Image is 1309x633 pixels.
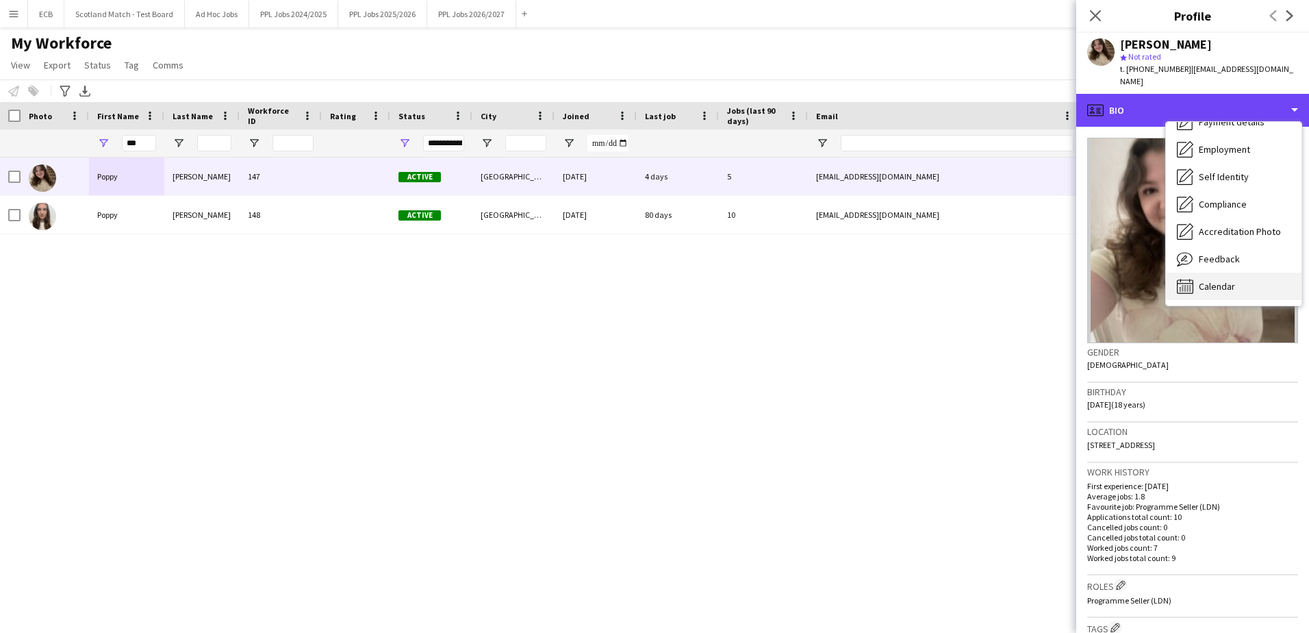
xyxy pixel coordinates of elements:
button: PPL Jobs 2026/2027 [427,1,516,27]
h3: Roles [1087,578,1298,593]
h3: Work history [1087,466,1298,478]
div: [GEOGRAPHIC_DATA] [472,158,555,195]
p: Applications total count: 10 [1087,512,1298,522]
div: Self Identity [1166,163,1301,190]
span: Self Identity [1199,171,1249,183]
span: Compliance [1199,198,1247,210]
div: [DATE] [555,158,637,195]
div: 80 days [637,196,719,234]
div: [DATE] [555,196,637,234]
div: Calendar [1166,273,1301,300]
div: Accreditation Photo [1166,218,1301,245]
input: Last Name Filter Input [197,135,231,151]
img: Crew avatar or photo [1087,138,1298,343]
span: Calendar [1199,280,1235,293]
button: PPL Jobs 2024/2025 [249,1,338,27]
div: 147 [240,158,322,195]
p: Cancelled jobs count: 0 [1087,522,1298,532]
a: Comms [147,56,189,74]
span: [DEMOGRAPHIC_DATA] [1087,360,1169,370]
div: 5 [719,158,808,195]
span: Export [44,59,71,71]
div: Poppy [89,158,164,195]
span: Payment details [1199,116,1264,128]
span: Email [816,111,838,121]
input: Workforce ID Filter Input [272,135,314,151]
button: Open Filter Menu [481,137,493,149]
h3: Birthday [1087,386,1298,398]
div: Compliance [1166,190,1301,218]
span: Status [84,59,111,71]
span: Last Name [173,111,213,121]
button: Open Filter Menu [563,137,575,149]
div: Feedback [1166,245,1301,273]
button: Open Filter Menu [97,137,110,149]
span: Jobs (last 90 days) [727,105,783,126]
div: [PERSON_NAME] [1120,38,1212,51]
p: Worked jobs total count: 9 [1087,553,1298,563]
button: Open Filter Menu [816,137,828,149]
a: View [5,56,36,74]
span: Not rated [1128,51,1161,62]
h3: Gender [1087,346,1298,358]
div: [PERSON_NAME] [164,196,240,234]
span: Last job [645,111,676,121]
div: [GEOGRAPHIC_DATA] [472,196,555,234]
span: City [481,111,496,121]
span: | [EMAIL_ADDRESS][DOMAIN_NAME] [1120,64,1293,86]
input: Email Filter Input [841,135,1073,151]
p: Favourite job: Programme Seller (LDN) [1087,501,1298,512]
span: Photo [29,111,52,121]
span: Employment [1199,143,1250,156]
span: [STREET_ADDRESS] [1087,440,1155,450]
button: Open Filter Menu [398,137,411,149]
span: Status [398,111,425,121]
span: [DATE] (18 years) [1087,399,1145,410]
span: My Workforce [11,33,112,53]
img: Poppy Clarke [29,164,56,192]
input: First Name Filter Input [122,135,156,151]
button: ECB [28,1,64,27]
span: Programme Seller (LDN) [1087,595,1171,606]
p: First experience: [DATE] [1087,481,1298,491]
button: Open Filter Menu [173,137,185,149]
span: Joined [563,111,589,121]
div: [PERSON_NAME] [164,158,240,195]
div: 4 days [637,158,719,195]
p: Cancelled jobs total count: 0 [1087,532,1298,543]
div: [EMAIL_ADDRESS][DOMAIN_NAME] [808,196,1082,234]
span: Rating [330,111,356,121]
button: Ad Hoc Jobs [185,1,249,27]
span: First Name [97,111,139,121]
a: Export [38,56,76,74]
span: Active [398,172,441,182]
button: PPL Jobs 2025/2026 [338,1,427,27]
h3: Profile [1076,7,1309,25]
span: View [11,59,30,71]
p: Average jobs: 1.8 [1087,491,1298,501]
div: 10 [719,196,808,234]
h3: Location [1087,425,1298,438]
div: [EMAIL_ADDRESS][DOMAIN_NAME] [808,158,1082,195]
span: Active [398,210,441,221]
input: Joined Filter Input [587,135,628,151]
a: Status [79,56,116,74]
span: Tag [125,59,139,71]
span: Accreditation Photo [1199,225,1281,238]
p: Worked jobs count: 7 [1087,543,1298,553]
app-action-btn: Advanced filters [57,83,73,99]
a: Tag [119,56,144,74]
div: 148 [240,196,322,234]
div: Payment details [1166,108,1301,136]
app-action-btn: Export XLSX [77,83,93,99]
span: t. [PHONE_NUMBER] [1120,64,1191,74]
button: Scotland Match - Test Board [64,1,185,27]
button: Open Filter Menu [248,137,260,149]
div: Employment [1166,136,1301,163]
span: Workforce ID [248,105,297,126]
img: Poppy Scott Parker [29,203,56,230]
span: Feedback [1199,253,1240,265]
input: City Filter Input [505,135,546,151]
div: Poppy [89,196,164,234]
span: Comms [153,59,183,71]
